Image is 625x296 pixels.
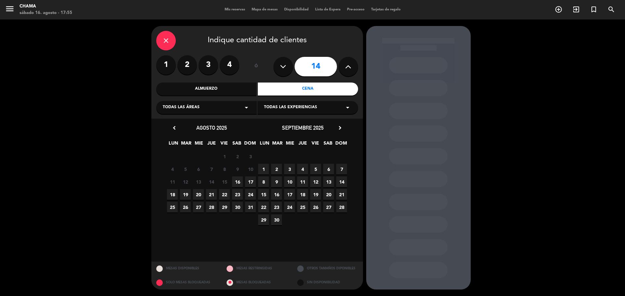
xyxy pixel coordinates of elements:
span: 25 [167,202,178,212]
span: 30 [271,214,282,225]
span: DOM [335,139,346,150]
div: ó [246,55,267,78]
button: menu [5,4,15,16]
span: 25 [297,202,308,212]
span: Todas las experiencias [264,104,317,111]
span: 19 [180,189,191,200]
span: 11 [297,176,308,187]
div: Indique cantidad de clientes [156,31,358,50]
i: arrow_drop_down [344,104,352,111]
label: 4 [220,55,239,75]
span: 14 [206,176,217,187]
span: VIE [219,139,229,150]
span: 13 [193,176,204,187]
span: 26 [180,202,191,212]
span: 23 [271,202,282,212]
span: 11 [167,176,178,187]
div: OTROS TAMAÑOS DIPONIBLES [292,262,363,276]
span: 7 [336,164,347,174]
span: SAB [323,139,333,150]
span: 10 [245,164,256,174]
span: 18 [167,189,178,200]
span: Tarjetas de regalo [368,8,404,11]
span: agosto 2025 [196,124,227,131]
i: turned_in_not [590,6,598,13]
span: Mis reservas [221,8,248,11]
span: 14 [336,176,347,187]
span: LUN [168,139,179,150]
div: MESAS RESTRINGIDAS [222,262,292,276]
span: SAB [231,139,242,150]
span: 8 [258,176,269,187]
span: septiembre 2025 [282,124,324,131]
div: SIN DISPONIBILIDAD [292,276,363,290]
span: 12 [310,176,321,187]
i: chevron_right [337,124,343,131]
div: Cena [258,83,358,96]
span: 20 [193,189,204,200]
span: 21 [206,189,217,200]
i: close [162,37,170,45]
span: 15 [258,189,269,200]
span: 2 [271,164,282,174]
span: JUE [297,139,308,150]
span: LUN [259,139,270,150]
span: Mapa de mesas [248,8,281,11]
span: 6 [323,164,334,174]
span: 28 [206,202,217,212]
span: 3 [245,151,256,162]
i: menu [5,4,15,14]
span: 8 [219,164,230,174]
span: JUE [206,139,217,150]
span: 2 [232,151,243,162]
span: 1 [219,151,230,162]
span: 27 [323,202,334,212]
span: MAR [181,139,191,150]
span: Lista de Espera [312,8,344,11]
span: 1 [258,164,269,174]
label: 3 [199,55,218,75]
div: MESAS DISPONIBLES [151,262,222,276]
span: 22 [219,189,230,200]
i: arrow_drop_down [243,104,250,111]
span: Pre-acceso [344,8,368,11]
span: 12 [180,176,191,187]
span: 9 [232,164,243,174]
i: add_circle_outline [555,6,562,13]
div: CHAMA [20,3,72,10]
span: 5 [310,164,321,174]
span: 30 [232,202,243,212]
span: 24 [284,202,295,212]
span: 29 [219,202,230,212]
span: 4 [167,164,178,174]
span: 20 [323,189,334,200]
span: Todas las áreas [163,104,200,111]
span: 31 [245,202,256,212]
span: 10 [284,176,295,187]
div: Almuerzo [156,83,257,96]
span: 9 [271,176,282,187]
span: 3 [284,164,295,174]
span: 27 [193,202,204,212]
span: 16 [232,176,243,187]
i: chevron_left [171,124,178,131]
span: 13 [323,176,334,187]
span: 21 [336,189,347,200]
span: 29 [258,214,269,225]
i: search [607,6,615,13]
span: 5 [180,164,191,174]
span: Disponibilidad [281,8,312,11]
span: 7 [206,164,217,174]
span: 22 [258,202,269,212]
span: VIE [310,139,321,150]
span: 6 [193,164,204,174]
label: 1 [156,55,176,75]
span: 28 [336,202,347,212]
i: exit_to_app [572,6,580,13]
span: 17 [245,176,256,187]
span: 15 [219,176,230,187]
span: 24 [245,189,256,200]
div: MESAS BLOQUEADAS [222,276,292,290]
span: 23 [232,189,243,200]
span: MIE [193,139,204,150]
